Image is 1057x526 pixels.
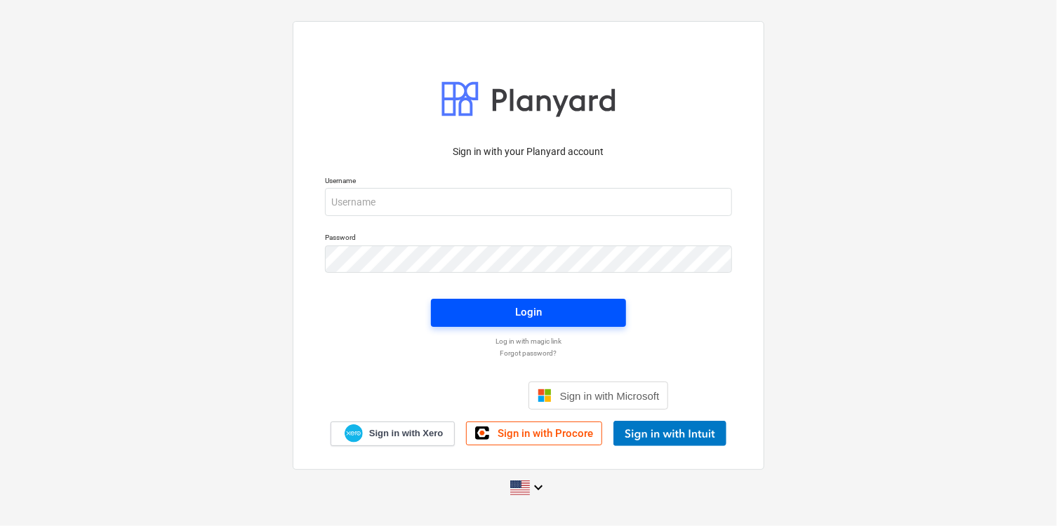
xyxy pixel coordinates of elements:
a: Sign in with Procore [466,422,602,445]
button: Login [431,299,626,327]
span: Sign in with Xero [369,427,443,440]
img: Xero logo [345,424,363,443]
img: Microsoft logo [538,389,552,403]
div: Login [515,303,542,321]
a: Log in with magic link [318,337,739,346]
i: keyboard_arrow_down [530,479,547,496]
input: Username [325,188,732,216]
iframe: Chat Widget [987,459,1057,526]
a: Sign in with Xero [331,422,456,446]
a: Forgot password? [318,349,739,358]
span: Sign in with Procore [498,427,593,440]
p: Sign in with your Planyard account [325,144,732,159]
p: Username [325,176,732,188]
p: Password [325,233,732,245]
iframe: Sign in with Google Button [382,380,524,411]
span: Sign in with Microsoft [560,390,660,402]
